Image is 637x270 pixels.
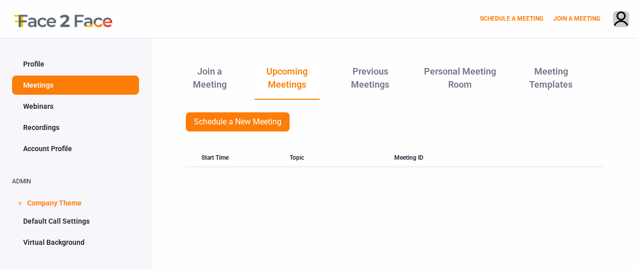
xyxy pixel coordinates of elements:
[290,149,394,167] div: Topic
[340,64,401,99] a: Previous Meetings
[12,139,139,158] a: Account Profile
[27,192,82,212] span: Company Theme
[15,201,25,205] span: >
[12,233,139,252] a: Virtual Background
[12,76,139,95] a: Meetings
[12,212,139,231] a: Default Call Settings
[185,64,234,99] a: Join a Meeting
[421,64,499,99] a: Personal Meeting Room
[12,54,139,74] a: Profile
[613,12,628,28] img: avatar.710606db.png
[12,97,139,116] a: Webinars
[185,149,290,167] div: Start Time
[254,64,320,100] a: Upcoming Meetings
[480,15,543,22] a: SCHEDULE A MEETING
[519,64,583,99] a: Meeting Templates
[185,112,290,132] a: Schedule a New Meeting
[394,149,499,167] div: Meeting ID
[12,178,139,185] h2: ADMIN
[553,15,600,22] a: JOIN A MEETING
[12,118,139,137] a: Recordings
